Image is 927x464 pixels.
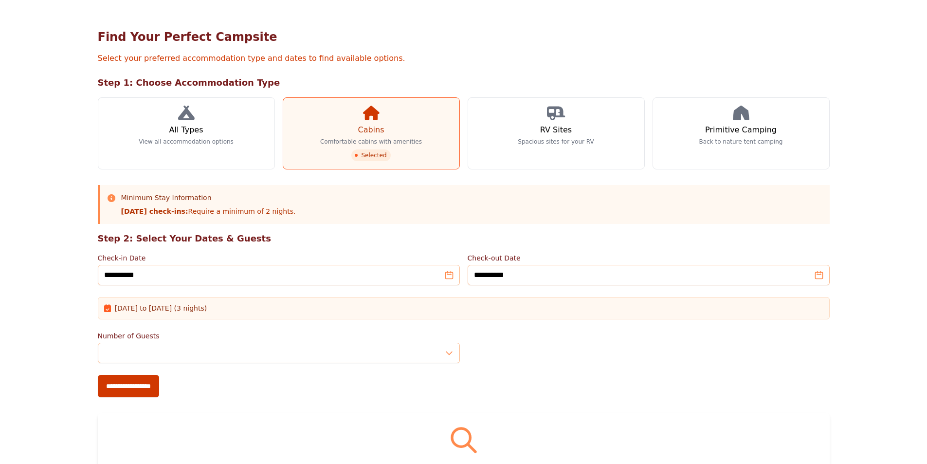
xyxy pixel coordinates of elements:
[98,232,830,245] h2: Step 2: Select Your Dates & Guests
[468,97,645,169] a: RV Sites Spacious sites for your RV
[98,53,830,64] p: Select your preferred accommodation type and dates to find available options.
[518,138,594,146] p: Spacious sites for your RV
[705,124,777,136] h3: Primitive Camping
[115,303,207,313] span: [DATE] to [DATE] (3 nights)
[98,331,460,341] label: Number of Guests
[540,124,572,136] h3: RV Sites
[121,193,296,203] h3: Minimum Stay Information
[283,97,460,169] a: Cabins Comfortable cabins with amenities Selected
[139,138,234,146] p: View all accommodation options
[169,124,203,136] h3: All Types
[358,124,384,136] h3: Cabins
[468,253,830,263] label: Check-out Date
[98,29,830,45] h1: Find Your Perfect Campsite
[699,138,783,146] p: Back to nature tent camping
[653,97,830,169] a: Primitive Camping Back to nature tent camping
[98,76,830,90] h2: Step 1: Choose Accommodation Type
[121,206,296,216] p: Require a minimum of 2 nights.
[320,138,422,146] p: Comfortable cabins with amenities
[121,207,188,215] strong: [DATE] check-ins:
[351,149,390,161] span: Selected
[98,253,460,263] label: Check-in Date
[98,97,275,169] a: All Types View all accommodation options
